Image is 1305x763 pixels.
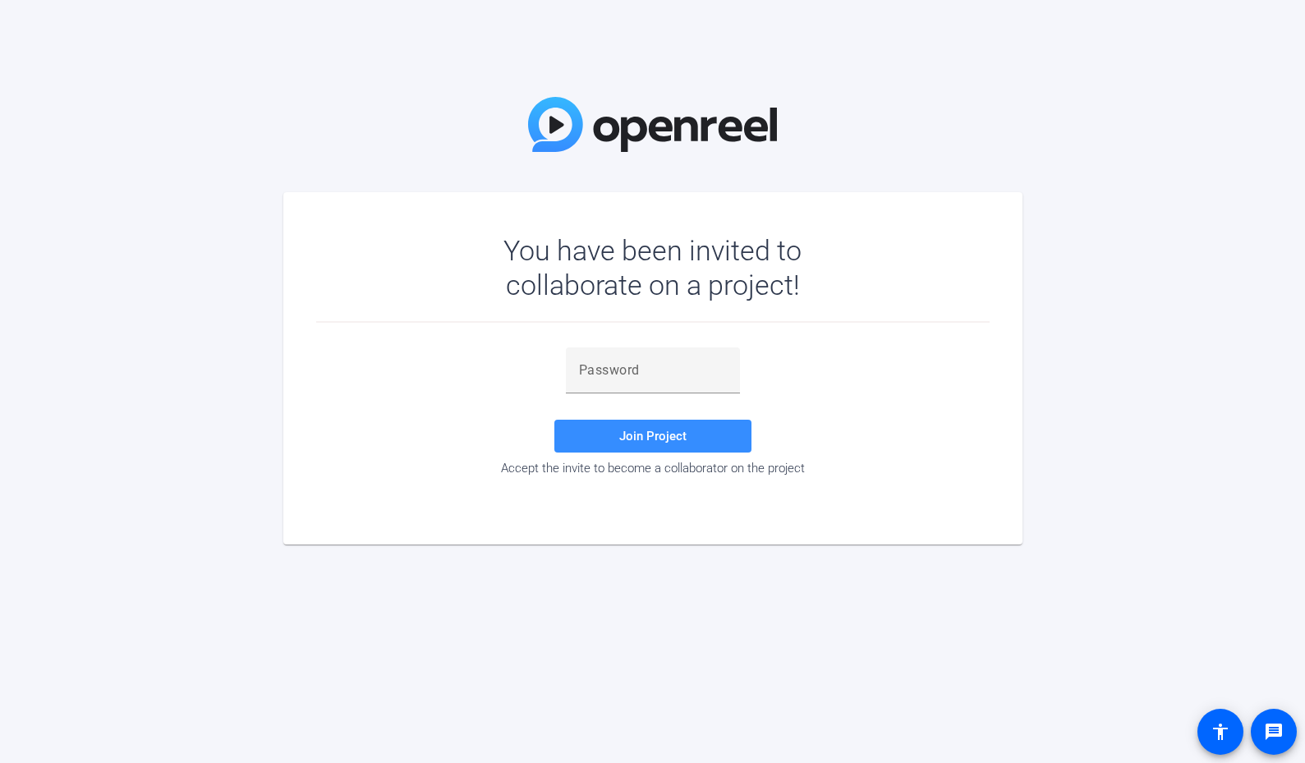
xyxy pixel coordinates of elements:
mat-icon: accessibility [1211,722,1230,742]
mat-icon: message [1264,722,1284,742]
input: Password [579,361,727,380]
button: Join Project [554,420,751,453]
div: Accept the invite to become a collaborator on the project [316,461,990,476]
span: Join Project [619,429,687,444]
img: OpenReel Logo [528,97,778,152]
div: You have been invited to collaborate on a project! [456,233,849,302]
